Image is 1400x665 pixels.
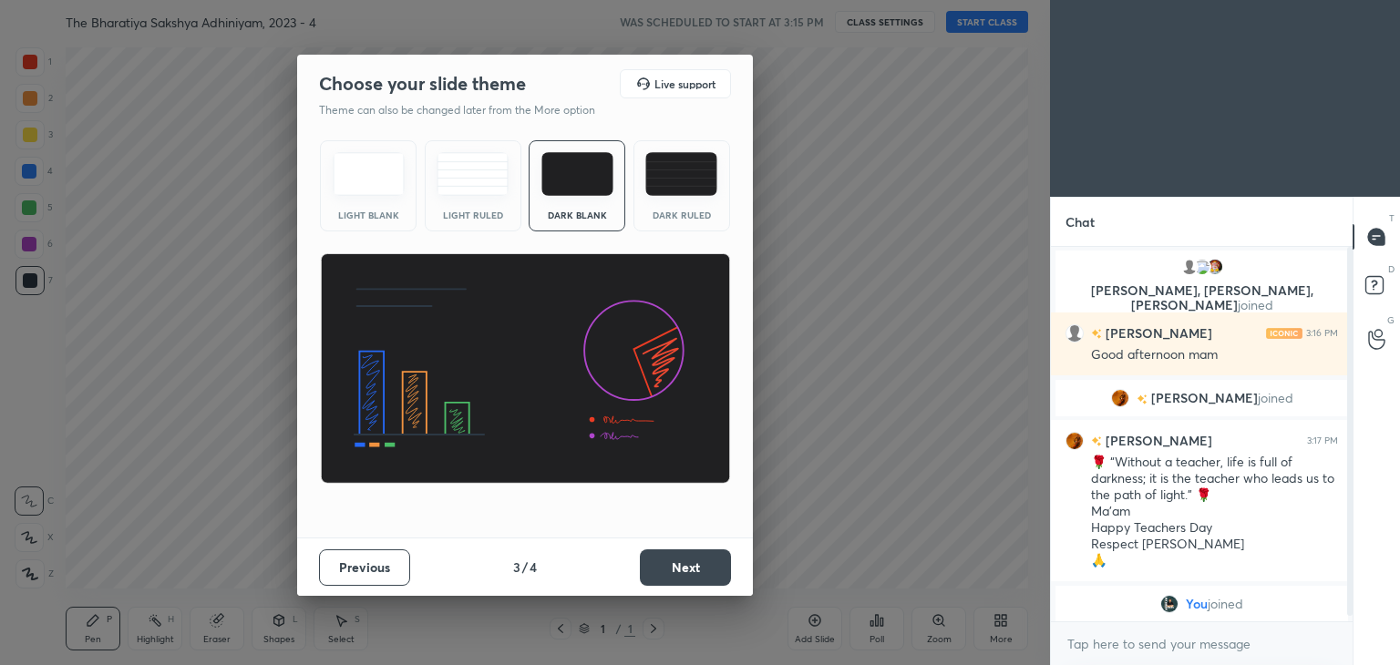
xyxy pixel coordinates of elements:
img: 23f5ea6897054b72a3ff40690eb5decb.24043962_3 [1111,389,1129,407]
h4: 3 [513,558,520,577]
img: no-rating-badge.077c3623.svg [1091,329,1102,339]
p: G [1387,313,1395,327]
img: 23f5ea6897054b72a3ff40690eb5decb.24043962_3 [1065,432,1084,450]
img: darkThemeBanner.d06ce4a2.svg [320,253,731,485]
p: T [1389,211,1395,225]
div: grid [1051,247,1353,622]
img: default.png [1180,258,1199,276]
span: You [1186,597,1208,611]
span: joined [1238,296,1273,313]
h2: Choose your slide theme [319,72,526,96]
img: no-rating-badge.077c3623.svg [1137,394,1148,404]
div: Light Blank [332,210,405,220]
button: Previous [319,549,410,586]
h4: 4 [530,558,537,577]
span: [PERSON_NAME] [1151,391,1258,405]
img: default.png [1065,324,1084,343]
div: 3:17 PM [1307,435,1338,446]
img: no-rating-badge.077c3623.svg [1091,436,1102,446]
img: lightRuledTheme.5fabf969.svg [437,152,509,196]
img: lightTheme.e5ed3b09.svg [333,152,405,196]
img: darkTheme.f0cc69e5.svg [541,152,613,196]
h6: [PERSON_NAME] [1102,323,1212,343]
img: 16fc8399e35e4673a8d101a187aba7c3.jpg [1160,595,1179,613]
h6: [PERSON_NAME] [1102,431,1212,450]
div: Light Ruled [437,210,510,220]
div: 3:16 PM [1306,328,1338,339]
div: Dark Ruled [645,210,718,220]
button: Next [640,549,731,586]
img: darkRuledTheme.de295e13.svg [645,152,717,196]
div: 🌹 “Without a teacher, life is full of darkness; it is the teacher who leads us to the path of lig... [1091,454,1338,570]
div: Dark Blank [540,210,613,220]
span: joined [1258,391,1293,405]
h4: / [522,558,528,577]
img: 3 [1206,258,1224,276]
p: Chat [1051,198,1109,246]
span: joined [1208,597,1243,611]
div: Good afternoon mam [1091,346,1338,364]
p: Theme can also be changed later from the More option [319,102,614,118]
p: D [1388,262,1395,276]
h5: Live support [654,78,715,89]
p: [PERSON_NAME], [PERSON_NAME], [PERSON_NAME] [1066,283,1337,312]
img: iconic-light.a09c19a4.png [1266,328,1302,339]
